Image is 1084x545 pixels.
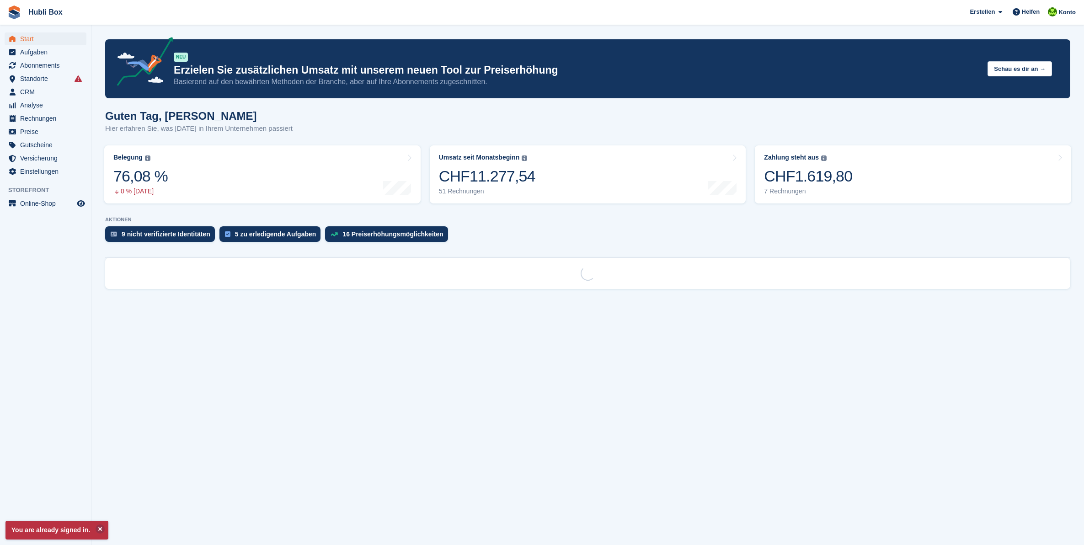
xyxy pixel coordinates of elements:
[5,32,86,45] a: menu
[5,139,86,151] a: menu
[1058,8,1076,17] span: Konto
[1022,7,1040,16] span: Helfen
[5,85,86,98] a: menu
[105,123,293,134] p: Hier erfahren Sie, was [DATE] in Ihrem Unternehmen passiert
[20,197,75,210] span: Online-Shop
[20,165,75,178] span: Einstellungen
[174,53,188,62] div: NEU
[755,145,1071,203] a: Zahlung steht aus CHF1.619,80 7 Rechnungen
[105,226,219,246] a: 9 nicht verifizierte Identitäten
[122,230,210,238] div: 9 nicht verifizierte Identitäten
[342,230,443,238] div: 16 Preiserhöhungsmöglichkeiten
[325,226,452,246] a: 16 Preiserhöhungsmöglichkeiten
[75,198,86,209] a: Vorschau-Shop
[109,37,173,89] img: price-adjustments-announcement-icon-8257ccfd72463d97f412b2fc003d46551f7dbcb40ab6d574587a9cd5c0d94...
[113,167,168,186] div: 76,08 %
[331,232,338,236] img: price_increase_opportunities-93ffe204e8149a01c8c9dc8f82e8f89637d9d84a8eef4429ea346261dce0b2c0.svg
[105,110,293,122] h1: Guten Tag, [PERSON_NAME]
[25,5,66,20] a: Hubli Box
[174,77,980,87] p: Basierend auf den bewährten Methoden der Branche, aber auf Ihre Abonnements zugeschnitten.
[235,230,316,238] div: 5 zu erledigende Aufgaben
[225,231,230,237] img: task-75834270c22a3079a89374b754ae025e5fb1db73e45f91037f5363f120a921f8.svg
[5,99,86,112] a: menu
[174,64,980,77] p: Erzielen Sie zusätzlichen Umsatz mit unserem neuen Tool zur Preiserhöhung
[5,152,86,165] a: menu
[430,145,746,203] a: Umsatz seit Monatsbeginn CHF11.277,54 51 Rechnungen
[439,187,535,195] div: 51 Rechnungen
[105,217,1070,223] p: AKTIONEN
[764,154,819,161] div: Zahlung steht aus
[7,5,21,19] img: stora-icon-8386f47178a22dfd0bd8f6a31ec36ba5ce8667c1dd55bd0f319d3a0aa187defe.svg
[522,155,527,161] img: icon-info-grey-7440780725fd019a000dd9b08b2336e03edf1995a4989e88bcd33f0948082b44.svg
[20,85,75,98] span: CRM
[20,99,75,112] span: Analyse
[5,165,86,178] a: menu
[821,155,827,161] img: icon-info-grey-7440780725fd019a000dd9b08b2336e03edf1995a4989e88bcd33f0948082b44.svg
[113,154,143,161] div: Belegung
[20,59,75,72] span: Abonnements
[5,112,86,125] a: menu
[20,72,75,85] span: Standorte
[20,32,75,45] span: Start
[764,187,852,195] div: 7 Rechnungen
[5,46,86,59] a: menu
[20,112,75,125] span: Rechnungen
[20,125,75,138] span: Preise
[439,167,535,186] div: CHF11.277,54
[20,139,75,151] span: Gutscheine
[145,155,150,161] img: icon-info-grey-7440780725fd019a000dd9b08b2336e03edf1995a4989e88bcd33f0948082b44.svg
[113,187,168,195] div: 0 % [DATE]
[20,152,75,165] span: Versicherung
[75,75,82,82] i: Es sind Fehler bei der Synchronisierung von Smart-Einträgen aufgetreten
[111,231,117,237] img: verify_identity-adf6edd0f0f0b5bbfe63781bf79b02c33cf7c696d77639b501bdc392416b5a36.svg
[104,145,421,203] a: Belegung 76,08 % 0 % [DATE]
[5,197,86,210] a: Speisekarte
[5,59,86,72] a: menu
[219,226,326,246] a: 5 zu erledigende Aufgaben
[988,61,1052,76] button: Schau es dir an →
[20,46,75,59] span: Aufgaben
[439,154,520,161] div: Umsatz seit Monatsbeginn
[5,521,108,540] p: You are already signed in.
[5,125,86,138] a: menu
[5,72,86,85] a: menu
[970,7,995,16] span: Erstellen
[8,186,91,195] span: Storefront
[1048,7,1057,16] img: Stefano
[764,167,852,186] div: CHF1.619,80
